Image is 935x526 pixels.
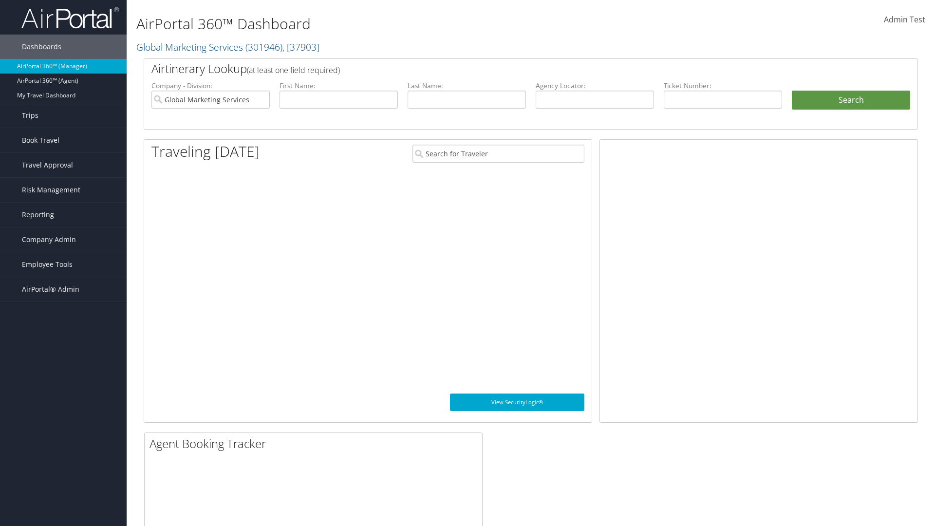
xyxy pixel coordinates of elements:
[151,60,846,77] h2: Airtinerary Lookup
[408,81,526,91] label: Last Name:
[22,128,59,152] span: Book Travel
[136,14,662,34] h1: AirPortal 360™ Dashboard
[22,103,38,128] span: Trips
[22,153,73,177] span: Travel Approval
[412,145,584,163] input: Search for Traveler
[136,40,319,54] a: Global Marketing Services
[884,5,925,35] a: Admin Test
[21,6,119,29] img: airportal-logo.png
[536,81,654,91] label: Agency Locator:
[664,81,782,91] label: Ticket Number:
[450,394,584,411] a: View SecurityLogic®
[884,14,925,25] span: Admin Test
[22,35,61,59] span: Dashboards
[22,178,80,202] span: Risk Management
[22,277,79,301] span: AirPortal® Admin
[247,65,340,75] span: (at least one field required)
[245,40,282,54] span: ( 301946 )
[792,91,910,110] button: Search
[280,81,398,91] label: First Name:
[150,435,482,452] h2: Agent Booking Tracker
[22,203,54,227] span: Reporting
[151,141,260,162] h1: Traveling [DATE]
[22,252,73,277] span: Employee Tools
[151,81,270,91] label: Company - Division:
[22,227,76,252] span: Company Admin
[282,40,319,54] span: , [ 37903 ]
